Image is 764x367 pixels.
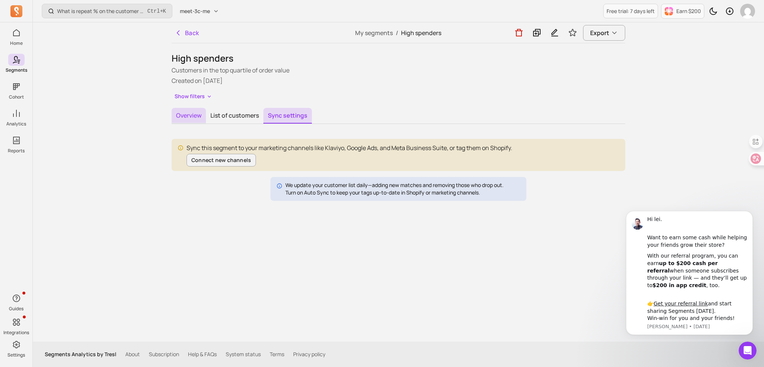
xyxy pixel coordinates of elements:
[590,28,609,37] span: Export
[661,4,704,19] button: Earn $200
[740,4,755,19] img: avatar
[147,7,160,15] kbd: Ctrl
[206,108,263,123] button: List of customers
[172,108,206,124] button: Overview
[149,351,179,358] a: Subscription
[3,330,29,336] p: Integrations
[8,148,25,154] p: Reports
[172,66,625,75] p: Customers in the top quartile of order value
[565,25,580,40] button: Toggle favorite
[172,91,215,102] button: Show filters
[9,306,24,312] p: Guides
[263,108,312,124] button: Sync settings
[175,4,223,18] button: meet-3c-me
[285,189,504,196] p: Turn on Auto Sync to keep your tags up-to-date in Shopify or marketing channels.
[401,29,441,37] span: High spenders
[6,67,27,73] p: Segments
[226,351,261,358] a: System status
[739,342,757,360] iframe: Intercom live chat
[57,7,144,15] p: What is repeat % on the customer cohort page? How is it defined?
[172,76,625,85] p: Created on [DATE]
[7,352,25,358] p: Settings
[187,154,256,167] button: Connect new channels
[393,29,401,37] span: /
[603,4,658,18] a: Free trial: 7 days left
[6,121,26,127] p: Analytics
[187,143,512,152] p: Sync this segment to your marketing channels like Klaviyo, Google Ads, and Meta Business Suite, o...
[355,29,393,37] a: My segments
[9,94,24,100] p: Cohort
[615,204,764,339] iframe: Intercom notifications message
[607,7,655,15] p: Free trial: 7 days left
[10,40,23,46] p: Home
[706,4,721,19] button: Toggle dark mode
[163,8,166,14] kbd: K
[285,181,504,189] p: We update your customer list daily—adding new matches and removing those who drop out.
[583,25,625,41] button: Export
[8,291,25,313] button: Guides
[293,351,325,358] a: Privacy policy
[172,25,202,40] button: Back
[42,4,172,18] button: What is repeat % on the customer cohort page? How is it defined?Ctrl+K
[676,7,701,15] p: Earn $200
[45,351,116,358] p: Segments Analytics by Tresl
[188,351,217,358] a: Help & FAQs
[125,351,140,358] a: About
[172,52,625,64] h1: High spenders
[270,351,284,358] a: Terms
[147,7,166,15] span: +
[180,7,210,15] span: meet-3c-me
